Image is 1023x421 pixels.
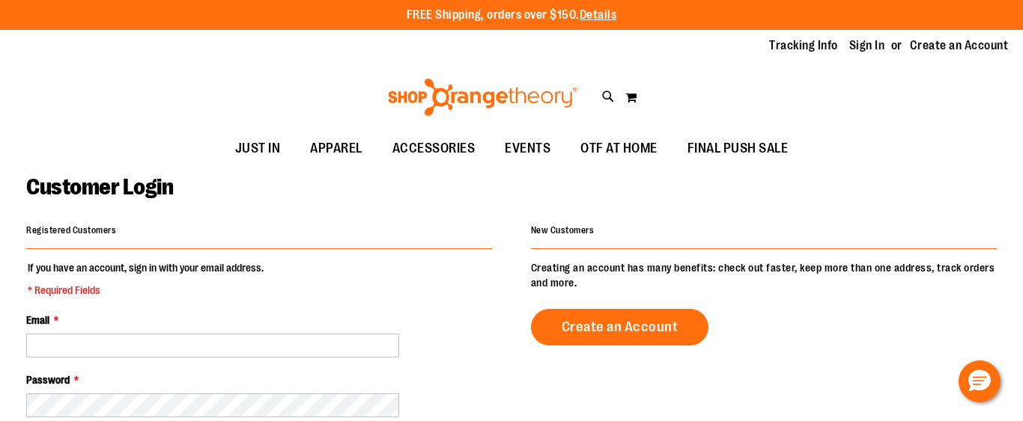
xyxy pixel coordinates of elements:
[531,309,709,345] a: Create an Account
[26,260,265,298] legend: If you have an account, sign in with your email address.
[562,319,679,335] span: Create an Account
[849,37,885,54] a: Sign In
[392,132,476,165] span: ACCESSORIES
[910,37,1009,54] a: Create an Account
[26,225,116,236] strong: Registered Customers
[386,79,580,116] img: Shop Orangetheory
[959,360,1001,402] button: Hello, have a question? Let’s chat.
[687,132,789,165] span: FINAL PUSH SALE
[769,37,838,54] a: Tracking Info
[531,260,997,290] p: Creating an account has many benefits: check out faster, keep more than one address, track orders...
[220,132,296,166] a: JUST IN
[28,283,264,298] span: * Required Fields
[490,132,565,166] a: EVENTS
[580,132,658,165] span: OTF AT HOME
[26,314,49,326] span: Email
[673,132,804,166] a: FINAL PUSH SALE
[235,132,281,165] span: JUST IN
[565,132,673,166] a: OTF AT HOME
[26,374,70,386] span: Password
[295,132,377,166] a: APPAREL
[505,132,550,165] span: EVENTS
[580,8,617,22] a: Details
[531,225,595,236] strong: New Customers
[310,132,362,165] span: APPAREL
[407,7,617,24] p: FREE Shipping, orders over $150.
[26,174,173,200] span: Customer Login
[377,132,491,166] a: ACCESSORIES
